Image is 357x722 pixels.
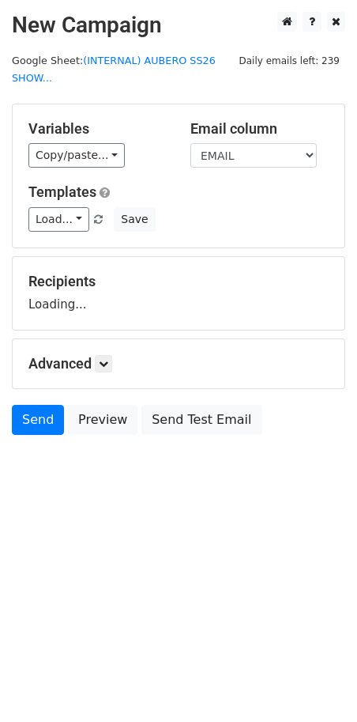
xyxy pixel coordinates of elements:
[12,12,345,39] h2: New Campaign
[28,207,89,232] a: Load...
[28,143,125,168] a: Copy/paste...
[233,55,345,66] a: Daily emails left: 239
[28,273,329,314] div: Loading...
[12,55,216,85] a: (INTERNAL) AUBERO SS26 SHOW...
[68,405,137,435] a: Preview
[190,120,329,138] h5: Email column
[141,405,261,435] a: Send Test Email
[28,183,96,200] a: Templates
[114,207,155,232] button: Save
[233,52,345,70] span: Daily emails left: 239
[28,273,329,290] h5: Recipients
[12,55,216,85] small: Google Sheet:
[28,355,329,372] h5: Advanced
[28,120,167,138] h5: Variables
[12,405,64,435] a: Send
